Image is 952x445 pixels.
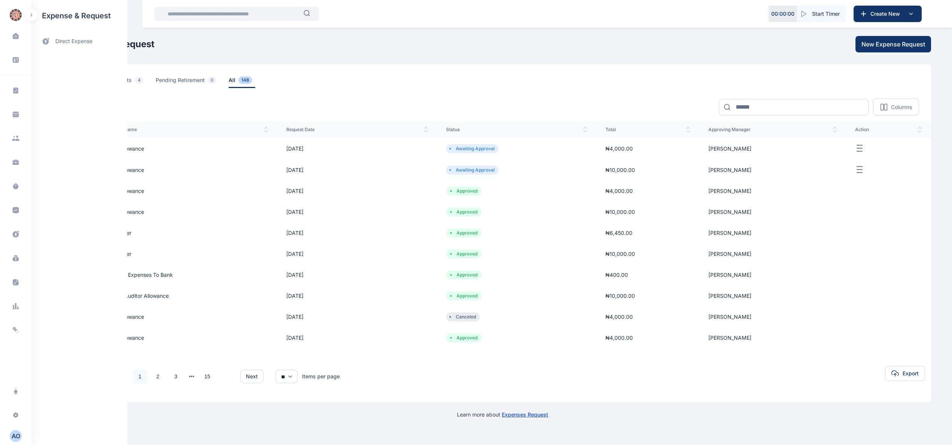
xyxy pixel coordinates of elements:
[867,10,906,18] span: Create New
[449,209,479,215] li: Approved
[855,36,931,52] button: New Expense Request
[699,243,846,264] td: [PERSON_NAME]
[200,369,215,384] li: 15
[218,371,228,382] li: 下一页
[169,369,183,384] a: 3
[771,10,794,18] p: 00 : 00 : 00
[286,127,428,133] span: request date
[449,293,479,299] li: Approved
[277,222,437,243] td: [DATE]
[208,76,217,84] span: 0
[10,432,22,441] div: A O
[854,6,922,22] button: Create New
[605,314,633,320] span: ₦ 4,000.00
[302,373,340,380] div: Items per page
[605,334,633,341] span: ₦ 4,000.00
[277,264,437,285] td: [DATE]
[189,371,195,382] button: next page
[699,222,846,243] td: [PERSON_NAME]
[277,285,437,306] td: [DATE]
[449,335,479,341] li: Approved
[449,314,477,320] li: Canceled
[186,371,197,382] li: 向后 3 页
[31,31,127,51] a: direct expense
[277,138,437,159] td: [DATE]
[446,127,588,133] span: status
[861,40,925,49] span: New Expense Request
[699,306,846,327] td: [PERSON_NAME]
[103,127,268,133] span: expenses Name
[502,411,548,418] a: Expenses Request
[605,272,628,278] span: ₦ 400.00
[873,99,919,115] button: Columns
[885,366,925,381] button: Export
[812,10,840,18] span: Start Timer
[103,272,173,278] a: Transport Expenses to Bank
[699,285,846,306] td: [PERSON_NAME]
[449,230,479,236] li: Approved
[797,6,846,22] button: Start Timer
[277,243,437,264] td: [DATE]
[699,264,846,285] td: [PERSON_NAME]
[708,127,837,133] span: approving manager
[277,181,437,202] td: [DATE]
[135,76,144,84] span: 4
[229,76,255,88] span: all
[605,145,633,152] span: ₦ 4,000.00
[605,209,635,215] span: ₦ 10,000.00
[10,430,22,442] button: AO
[449,272,479,278] li: Approved
[699,138,846,159] td: [PERSON_NAME]
[449,251,479,257] li: Approved
[903,370,919,377] span: Export
[55,37,92,45] span: direct expense
[605,127,690,133] span: total
[277,159,437,181] td: [DATE]
[156,76,229,88] a: pending retirement0
[605,251,635,257] span: ₦ 10,000.00
[699,327,846,348] td: [PERSON_NAME]
[699,159,846,181] td: [PERSON_NAME]
[200,369,214,384] a: 15
[150,369,165,384] li: 2
[238,76,252,84] span: 148
[277,306,437,327] td: [DATE]
[449,167,495,173] li: Awaiting Approval
[277,202,437,222] td: [DATE]
[449,188,479,194] li: Approved
[891,103,912,111] p: Columns
[605,293,635,299] span: ₦ 10,000.00
[156,76,220,88] span: pending retirement
[605,188,633,194] span: ₦ 4,000.00
[4,430,27,442] button: AO
[132,369,147,384] li: 1
[855,127,922,133] span: action
[229,76,264,88] a: all148
[699,181,846,202] td: [PERSON_NAME]
[605,167,635,173] span: ₦ 10,000.00
[277,327,437,348] td: [DATE]
[449,146,495,152] li: Awaiting Approval
[168,369,183,384] li: 3
[151,369,165,384] a: 2
[605,230,632,236] span: ₦ 6,450.00
[457,411,548,418] p: Learn more about
[103,293,169,299] a: External Auditor Allowance
[240,370,263,383] button: next
[133,369,147,384] a: 1
[699,202,846,222] td: [PERSON_NAME]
